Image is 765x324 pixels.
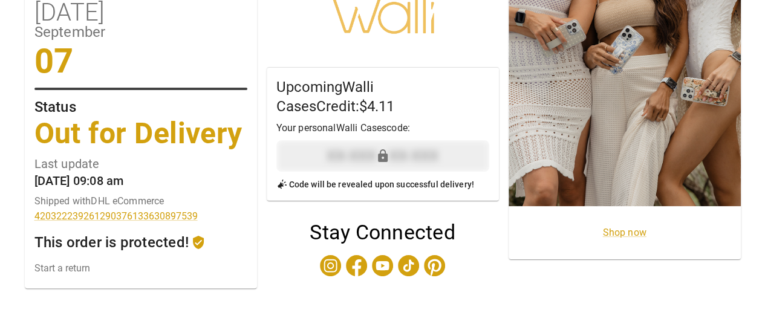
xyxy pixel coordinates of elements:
[34,1,247,25] p: [DATE]
[276,77,489,116] h5: Upcoming Walli Cases Credit: $4.11
[34,119,247,148] p: Out for Delivery
[34,175,247,187] p: [DATE] 09:08 am
[276,121,489,135] p: Your personal Walli Cases code:
[34,158,247,170] p: Last update
[276,177,489,191] p: Code will be revealed upon successful delivery!
[281,145,484,167] p: XX-XXX - XX-XXX
[34,263,247,274] a: Start a return
[267,220,499,245] h4: Stay Connected
[34,44,247,78] p: 07
[34,211,247,222] a: 420322239261290376133630897539
[34,25,247,39] p: September
[34,100,247,114] p: Status
[34,196,247,206] p: Shipped with DHL eCommerce
[602,227,646,238] a: Shop now
[34,235,189,250] p: This order is protected!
